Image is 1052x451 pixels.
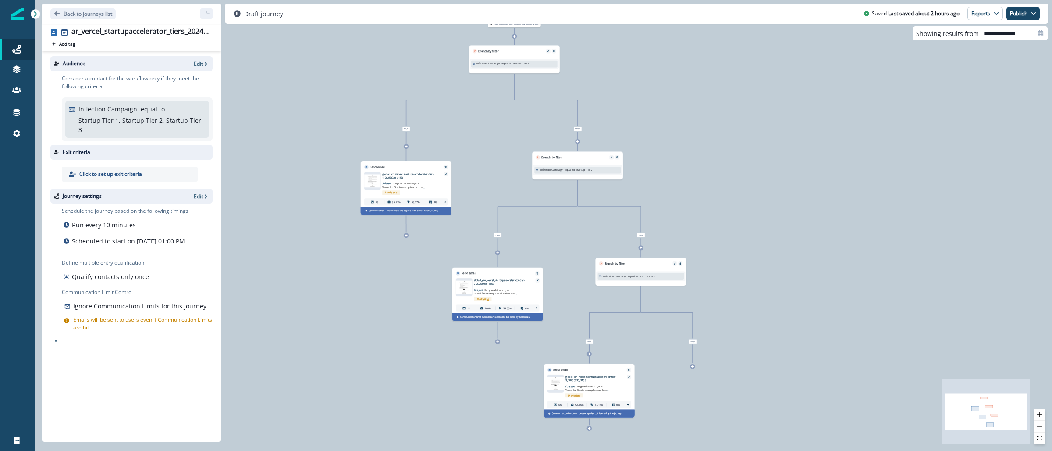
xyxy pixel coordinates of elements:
[595,403,603,406] p: 57.14%
[474,288,517,299] span: Congratulations—your Vercel for Startups application has been accepted
[50,8,116,19] button: Go back
[382,172,439,179] p: global_em_vercel_startups-accelerator-tier-1_20250930_3153
[626,369,632,371] button: Remove
[474,297,491,301] span: Marketing
[576,168,592,172] p: Startup Tier 2
[474,278,530,286] p: global_em_vercel_startups-accelerator-tier-2_20250930_3153
[78,116,203,134] p: Startup Tier 1, Startup Tier 2, Startup Tier 3
[62,288,213,296] p: Communication Limit Control
[412,200,420,204] p: 53.57%
[658,339,726,344] div: False
[605,261,625,266] p: Branch by filter
[565,168,575,172] p: equal to
[513,62,529,65] p: Startup Tier 1
[63,192,102,200] p: Journey settings
[544,127,611,131] div: False
[615,156,620,159] button: Remove
[678,262,683,265] button: Remove
[361,161,451,215] div: Send emailRemoveemail asset unavailableglobal_em_vercel_startups-accelerator-tier-1_20250930_3153...
[551,50,557,53] button: Remove
[464,233,532,237] div: True
[494,233,501,237] span: True
[503,306,512,310] p: 54.55%
[609,156,615,158] button: Edit
[967,7,1003,20] button: Reports
[402,127,410,131] span: True
[603,274,627,278] p: Inflection Campaign
[565,382,610,392] p: Subject:
[71,27,209,37] div: ar_vercel_startupaccelerator_tiers_20240314
[72,220,136,229] p: Run every 10 minutes
[916,29,979,38] p: Showing results from
[392,200,400,204] p: 85.71%
[534,272,540,275] button: Remove
[369,209,438,212] p: Communication Limit overrides are applied to this email by the Journey
[474,286,518,295] p: Subject:
[406,74,515,126] g: Edge from fbc14e3a-4da7-45b0-925e-56a664125654 to node-edge-labeldf5db9d4-48d8-40b3-83e2-876d3694...
[194,193,209,200] button: Edit
[376,200,378,204] p: 28
[382,190,400,195] span: Marketing
[672,262,678,265] button: Edit
[501,62,511,65] p: equal to
[1034,433,1045,444] button: fit view
[565,384,608,395] span: Congratulations—your Vercel for Startups application has been accepted
[382,179,426,189] p: Subject:
[62,207,188,215] p: Schedule the journey based on the following timings
[545,50,551,52] button: Edit
[558,403,561,406] p: 56
[586,339,593,344] span: True
[541,155,562,160] p: Branch by filter
[452,268,543,321] div: Send emailRemoveemail asset unavailableglobal_em_vercel_startups-accelerator-tier-2_20250930_3153...
[485,306,491,310] p: 100%
[532,151,623,179] div: Branch by filterEditRemoveInflection Campaignequal to Startup Tier 2
[515,74,578,126] g: Edge from fbc14e3a-4da7-45b0-925e-56a664125654 to node-edge-label257d23de-e7b6-4b0c-b04c-60fca068...
[607,233,675,237] div: False
[141,104,165,114] p: equal to
[382,182,425,193] span: Congratulations—your Vercel for Startups application has been accepted
[1006,7,1040,20] button: Publish
[460,315,530,319] p: Communication Limit overrides are applied to this email by the Journey
[565,375,622,382] p: global_em_vercel_startups-accelerator-tier-3_20250930_3153
[544,364,634,418] div: Send emailRemoveemail asset unavailableglobal_em_vercel_startups-accelerator-tier-3_20250930_3153...
[72,236,185,246] p: Scheduled to start on [DATE] 01:00 PM
[59,41,75,47] p: Add tag
[476,62,500,65] p: Inflection Campaign
[888,10,960,18] p: Last saved about 2 hours ago
[574,127,582,131] span: False
[525,306,529,310] p: 0%
[63,148,90,156] p: Exit criteria
[575,403,583,406] p: 92.86%
[434,200,437,204] p: 0%
[50,40,77,47] button: Add tag
[78,104,137,114] p: Inflection Campaign
[641,286,693,339] g: Edge from 7d49c713-8c77-44cc-b558-676dfaac045a to node-edge-labelb344b262-0f88-4ee1-bc2c-b51672f3...
[11,8,24,20] img: Inflection
[1034,421,1045,433] button: zoom out
[62,75,213,90] p: Consider a contact for the workflow only if they meet the following criteria
[462,271,476,276] p: Send email
[547,377,564,390] img: email asset unavailable
[73,301,206,311] p: Ignore Communication Limits for this Journey
[194,60,209,68] button: Edit
[64,10,112,18] p: Back to journeys list
[443,166,448,168] button: Remove
[565,393,583,397] span: Marketing
[540,168,563,172] p: Inflection Campaign
[469,45,560,73] div: Branch by filterEditRemoveInflection Campaignequal to Startup Tier 1
[498,180,577,233] g: Edge from 72802e2c-040b-4459-9ef5-553649ad5772 to node-edge-label0fb3aaa3-3be3-4b66-81d7-54dabea1...
[194,193,203,200] p: Edit
[467,306,470,310] p: 11
[478,49,498,54] p: Branch by filter
[372,127,440,131] div: True
[244,9,283,18] p: Draft journey
[200,8,213,19] button: sidebar collapse toggle
[872,10,887,18] p: Saved
[552,412,622,415] p: Communication Limit overrides are applied to this email by the Journey
[639,274,655,278] p: Startup Tier 3
[555,339,623,344] div: True
[72,272,149,281] p: Qualify contacts only once
[1034,409,1045,421] button: zoom in
[456,281,473,294] img: email asset unavailable
[595,258,686,286] div: Branch by filterEditRemoveInflection Campaignequal to Startup Tier 3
